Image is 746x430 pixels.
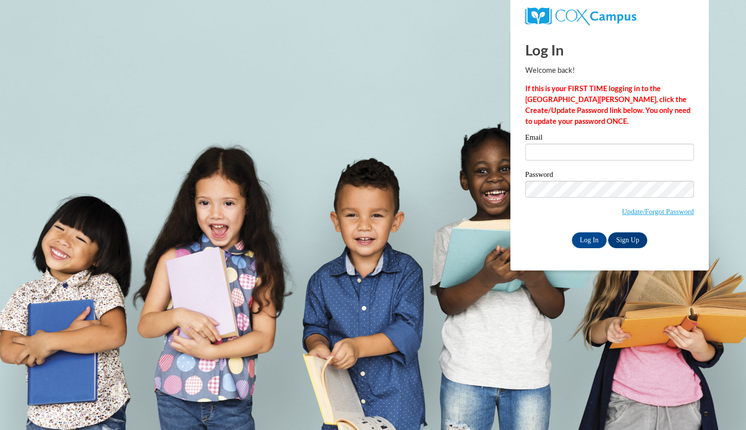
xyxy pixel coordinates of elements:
[525,40,694,60] h1: Log In
[572,232,607,248] input: Log In
[525,7,636,25] img: COX Campus
[525,7,694,25] a: COX Campus
[622,208,694,215] a: Update/Forgot Password
[608,232,647,248] a: Sign Up
[525,84,690,125] strong: If this is your FIRST TIME logging in to the [GEOGRAPHIC_DATA][PERSON_NAME], click the Create/Upd...
[525,134,694,144] label: Email
[525,65,694,76] p: Welcome back!
[525,171,694,181] label: Password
